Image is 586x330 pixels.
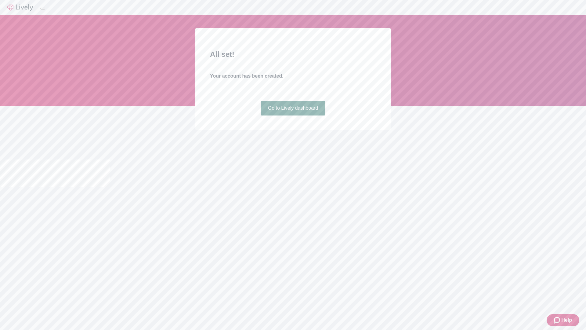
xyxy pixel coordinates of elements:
[261,101,326,116] a: Go to Lively dashboard
[40,8,45,9] button: Log out
[210,72,376,80] h4: Your account has been created.
[561,317,572,324] span: Help
[7,4,33,11] img: Lively
[554,317,561,324] svg: Zendesk support icon
[547,314,579,326] button: Zendesk support iconHelp
[210,49,376,60] h2: All set!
